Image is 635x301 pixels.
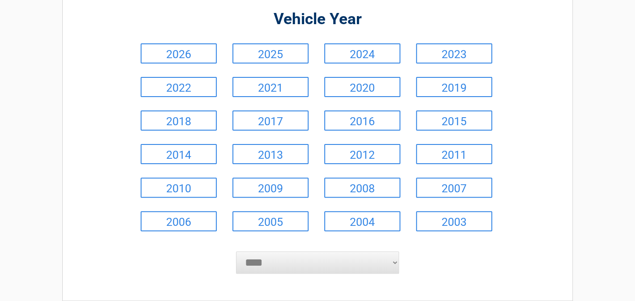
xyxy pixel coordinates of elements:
[232,211,309,231] a: 2005
[324,211,400,231] a: 2004
[232,178,309,198] a: 2009
[324,178,400,198] a: 2008
[324,110,400,131] a: 2016
[141,178,217,198] a: 2010
[141,43,217,64] a: 2026
[416,211,492,231] a: 2003
[141,211,217,231] a: 2006
[324,144,400,164] a: 2012
[232,110,309,131] a: 2017
[141,110,217,131] a: 2018
[416,178,492,198] a: 2007
[324,43,400,64] a: 2024
[232,144,309,164] a: 2013
[324,77,400,97] a: 2020
[232,77,309,97] a: 2021
[232,43,309,64] a: 2025
[416,110,492,131] a: 2015
[138,9,497,30] h2: Vehicle Year
[141,77,217,97] a: 2022
[416,144,492,164] a: 2011
[141,144,217,164] a: 2014
[416,43,492,64] a: 2023
[416,77,492,97] a: 2019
